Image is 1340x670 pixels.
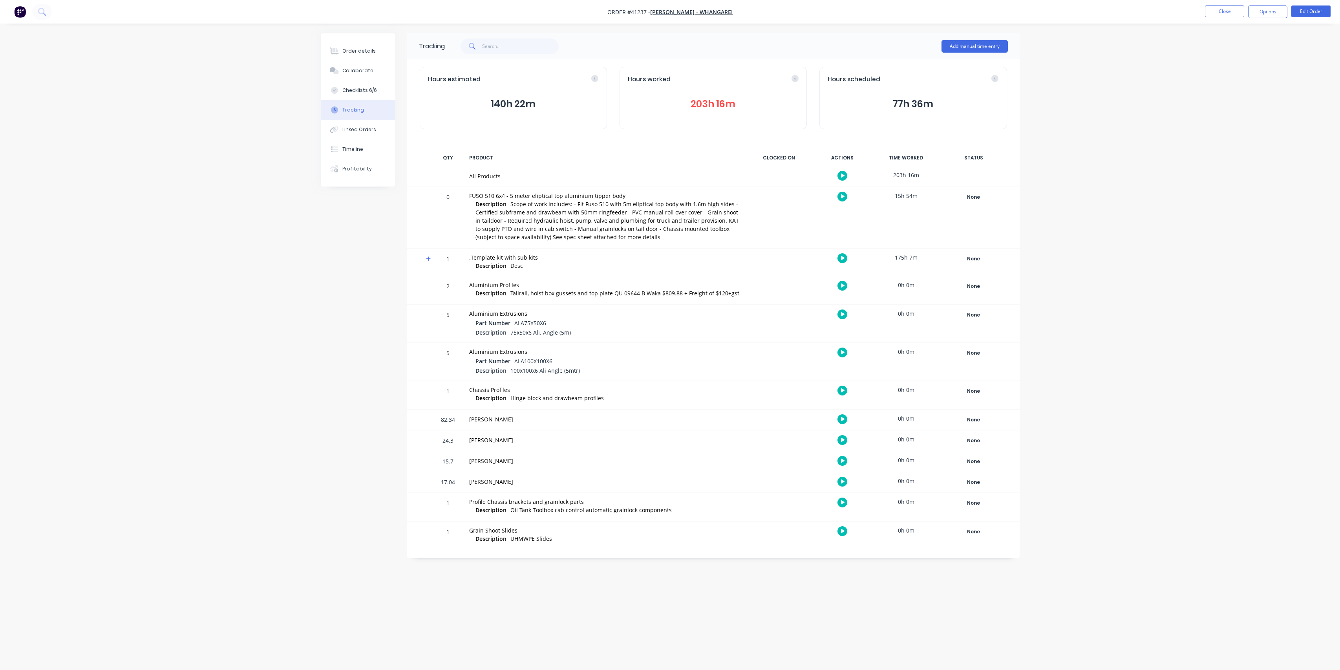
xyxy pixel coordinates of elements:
button: 77h 36m [828,97,998,112]
div: None [945,192,1002,202]
div: 1 [436,523,460,550]
span: Part Number [475,319,510,327]
button: 140h 22m [428,97,599,112]
div: .Template kit with sub kits [469,253,740,262]
button: Options [1248,5,1287,18]
div: None [945,348,1002,358]
div: None [945,281,1002,291]
button: None [945,253,1002,264]
div: Linked Orders [342,126,376,133]
button: None [945,414,1002,425]
div: FUSO 510 6x4 - 5 meter eliptical top aluminium tipper body [469,192,740,200]
div: All Products [469,172,740,180]
button: None [945,435,1002,446]
div: [PERSON_NAME] [469,457,740,465]
button: Profitability [321,159,395,179]
button: None [945,456,1002,467]
span: UHMWPE Slides [510,535,552,542]
span: Description [475,200,506,208]
a: [PERSON_NAME] - Whangarei [650,8,733,16]
div: [PERSON_NAME] [469,436,740,444]
button: Close [1205,5,1244,17]
span: Scope of work includes: - Fit Fuso 510 with 5m eliptical top body with 1.6m high sides - Certifie... [475,200,739,241]
button: None [945,386,1002,397]
button: Tracking [321,100,395,120]
span: Part Number [475,357,510,365]
div: [PERSON_NAME] [469,415,740,423]
button: None [945,526,1002,537]
div: 0h 0m [877,430,936,448]
div: None [945,436,1002,446]
button: None [945,309,1002,320]
div: Chassis Profiles [469,386,740,394]
div: 2 [436,277,460,304]
button: Add manual time entry [941,40,1008,53]
div: None [945,310,1002,320]
div: 15.7 [436,452,460,472]
button: Checklists 6/6 [321,81,395,100]
div: None [945,456,1002,467]
div: None [945,498,1002,508]
div: Timeline [342,146,363,153]
button: Order details [321,41,395,61]
button: None [945,192,1002,203]
div: 24.3 [436,432,460,451]
input: Search... [482,38,559,54]
div: QTY [436,150,460,166]
button: None [945,477,1002,488]
span: Description [475,394,506,402]
button: Timeline [321,139,395,159]
div: Grain Shoot Slides [469,526,740,535]
div: Aluminium Profiles [469,281,740,289]
div: 175h 7m [877,249,936,266]
div: 17.04 [436,473,460,492]
div: CLOCKED ON [750,150,808,166]
div: 1 [436,250,460,276]
div: 1 [436,494,460,521]
span: Description [475,262,506,270]
div: 0h 0m [877,472,936,490]
div: Collaborate [342,67,373,74]
span: Hours worked [628,75,671,84]
span: Hours scheduled [828,75,880,84]
span: Desc [510,262,523,269]
span: Description [475,506,506,514]
div: 0h 0m [877,381,936,399]
div: [PERSON_NAME] [469,478,740,486]
div: Order details [342,48,376,55]
div: None [945,477,1002,487]
div: None [945,254,1002,264]
div: 0h 0m [877,410,936,427]
div: Tracking [419,42,445,51]
button: None [945,498,1002,509]
span: Description [475,366,506,375]
div: Aluminium Extrusions [469,309,740,318]
div: TIME WORKED [877,150,936,166]
div: 0h 0m [877,276,936,294]
span: Hours estimated [428,75,481,84]
span: ALA75X50X6 [514,319,546,327]
span: Description [475,328,506,337]
div: Checklists 6/6 [342,87,377,94]
img: Factory [14,6,26,18]
div: None [945,415,1002,425]
div: 0h 0m [877,493,936,511]
span: Hinge block and drawbeam profiles [510,394,604,402]
div: None [945,527,1002,537]
button: Linked Orders [321,120,395,139]
span: Oil Tank Toolbox cab control automatic grainlock components [510,506,672,514]
div: STATUS [940,150,1007,166]
div: 0h 0m [877,522,936,539]
div: PRODUCT [464,150,745,166]
button: Collaborate [321,61,395,81]
span: ALA100X100X6 [514,357,552,365]
button: None [945,281,1002,292]
div: 5 [436,306,460,342]
span: 75x50x6 Ali. Angle (5m) [510,329,571,336]
span: Order #41237 - [607,8,650,16]
button: 203h 16m [628,97,799,112]
div: 0h 0m [877,343,936,361]
div: Profile Chassis brackets and grainlock parts [469,498,740,506]
span: Description [475,289,506,297]
div: 203h 16m [877,166,936,184]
